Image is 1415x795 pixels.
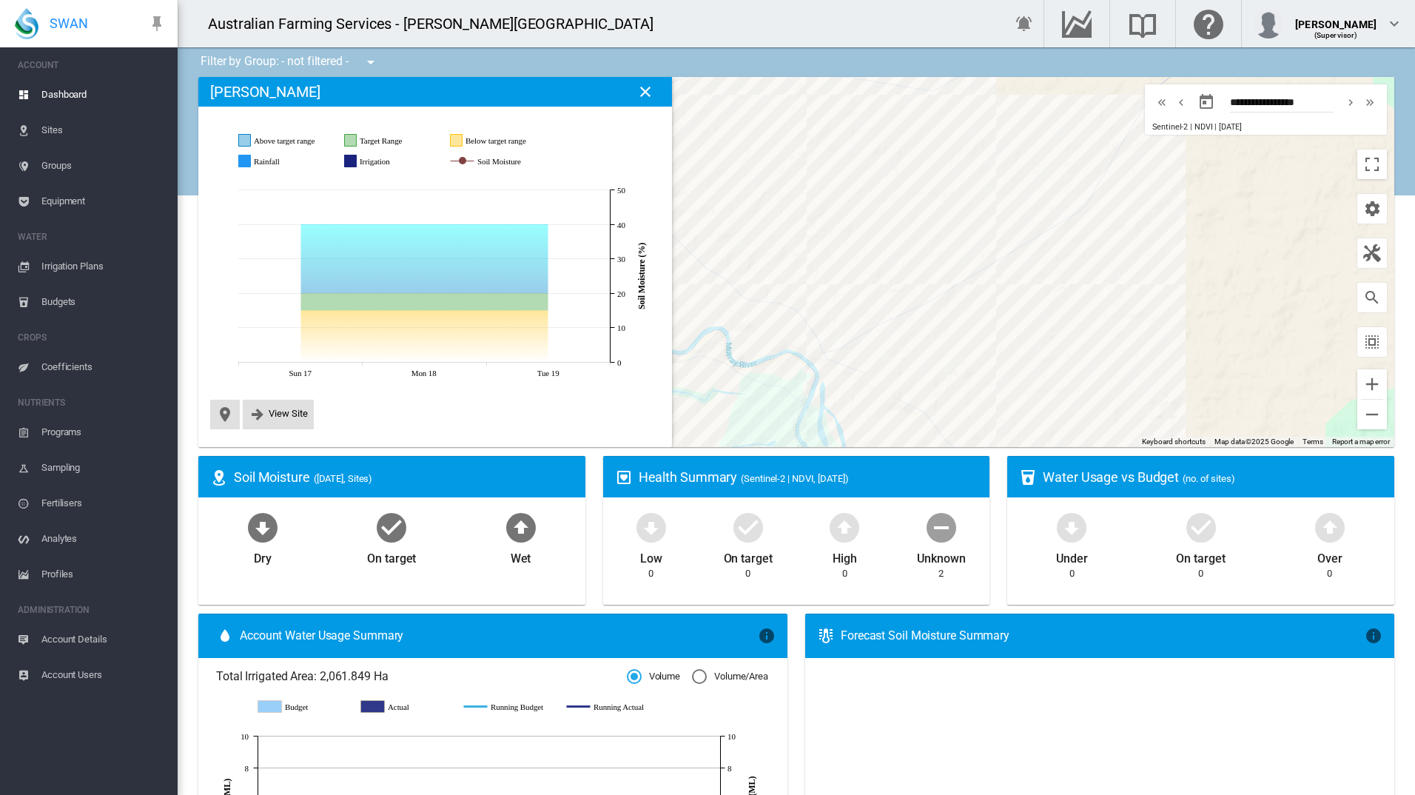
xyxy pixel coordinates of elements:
[1303,437,1323,446] a: Terms
[917,545,965,567] div: Unknown
[1173,93,1189,111] md-icon: icon-chevron-left
[451,155,553,168] g: Soil Moisture
[345,134,435,147] g: Target Range
[41,184,166,219] span: Equipment
[1363,333,1381,351] md-icon: icon-select-all
[1015,15,1033,33] md-icon: icon-bell-ring
[627,670,680,684] md-radio-button: Volume
[362,53,380,71] md-icon: icon-menu-down
[639,468,978,486] div: Health Summary
[817,627,835,645] md-icon: icon-thermometer-lines
[841,628,1365,644] div: Forecast Soil Moisture Summary
[245,764,249,773] tspan: 8
[41,349,166,385] span: Coefficients
[636,243,647,309] tspan: Soil Moisture (%)
[1019,469,1037,486] md-icon: icon-cup-water
[451,134,541,147] g: Below target range
[41,415,166,450] span: Programs
[1059,15,1095,33] md-icon: Go to the Data Hub
[1360,93,1379,111] button: icon-chevron-double-right
[1009,9,1039,38] button: icon-bell-ring
[648,567,653,580] div: 0
[724,545,773,567] div: On target
[41,450,166,486] span: Sampling
[617,323,625,332] tspan: 10
[1363,200,1381,218] md-icon: icon-cog
[1198,567,1203,580] div: 0
[1192,87,1221,117] button: md-calendar
[464,700,552,714] g: Running Budget
[210,469,228,486] md-icon: icon-map-marker-radius
[41,486,166,521] span: Fertilisers
[730,509,766,545] md-icon: icon-checkbox-marked-circle
[1317,545,1342,567] div: Over
[1341,93,1360,111] button: icon-chevron-right
[367,545,416,567] div: On target
[1362,93,1378,111] md-icon: icon-chevron-double-right
[189,47,390,77] div: Filter by Group: - not filtered -
[240,628,758,644] span: Account Water Usage Summary
[938,567,944,580] div: 2
[356,47,386,77] button: icon-menu-down
[1152,93,1172,111] button: icon-chevron-double-left
[1365,627,1382,645] md-icon: icon-information
[633,509,669,545] md-icon: icon-arrow-down-bold-circle
[503,509,539,545] md-icon: icon-arrow-up-bold-circle
[1069,567,1075,580] div: 0
[216,627,234,645] md-icon: icon-water
[258,700,346,714] g: Budget
[1385,15,1403,33] md-icon: icon-chevron-down
[567,700,655,714] g: Running Actual
[41,284,166,320] span: Budgets
[617,221,625,229] tspan: 40
[615,469,633,486] md-icon: icon-heart-box-outline
[1312,509,1348,545] md-icon: icon-arrow-up-bold-circle
[617,255,625,264] tspan: 30
[1332,437,1390,446] a: Report a map error
[617,186,625,195] tspan: 50
[249,406,308,423] button: icon-arrow-right-bold View Site
[239,134,329,147] g: Above target range
[511,545,531,567] div: Wet
[210,83,320,101] h2: [PERSON_NAME]
[41,249,166,284] span: Irrigation Plans
[833,545,857,567] div: High
[234,468,574,486] div: Soil Moisture
[1357,369,1387,399] button: Zoom in
[249,406,266,423] md-icon: icon-arrow-right-bold
[41,557,166,592] span: Profiles
[208,13,667,34] div: Australian Farming Services - [PERSON_NAME][GEOGRAPHIC_DATA]
[18,391,166,415] span: NUTRIENTS
[1176,545,1225,567] div: On target
[254,545,272,567] div: Dry
[18,53,166,77] span: ACCOUNT
[345,155,435,168] g: Irrigation
[18,225,166,249] span: WATER
[241,732,249,741] tspan: 10
[41,77,166,113] span: Dashboard
[842,567,847,580] div: 0
[15,8,38,39] img: SWAN-Landscape-Logo-Colour-drop.png
[289,369,312,378] tspan: Sun 17
[727,764,732,773] tspan: 8
[1357,194,1387,224] button: icon-cog
[1357,327,1387,357] button: icon-select-all
[239,155,329,168] g: Rainfall
[640,545,662,567] div: Low
[1125,15,1160,33] md-icon: Search the knowledge base
[1363,289,1381,306] md-icon: icon-magnify
[216,406,234,423] button: icon-map-marker
[741,473,848,484] span: (Sentinel-2 | NDVI, [DATE])
[245,509,280,545] md-icon: icon-arrow-down-bold-circle
[1254,9,1283,38] img: profile.jpg
[1214,122,1241,132] span: | [DATE]
[1314,31,1358,39] span: (Supervisor)
[1142,437,1206,447] button: Keyboard shortcuts
[758,627,776,645] md-icon: icon-information
[314,473,373,484] span: ([DATE], Sites)
[1056,545,1088,567] div: Under
[1357,283,1387,312] button: icon-magnify
[1342,93,1359,111] md-icon: icon-chevron-right
[148,15,166,33] md-icon: icon-pin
